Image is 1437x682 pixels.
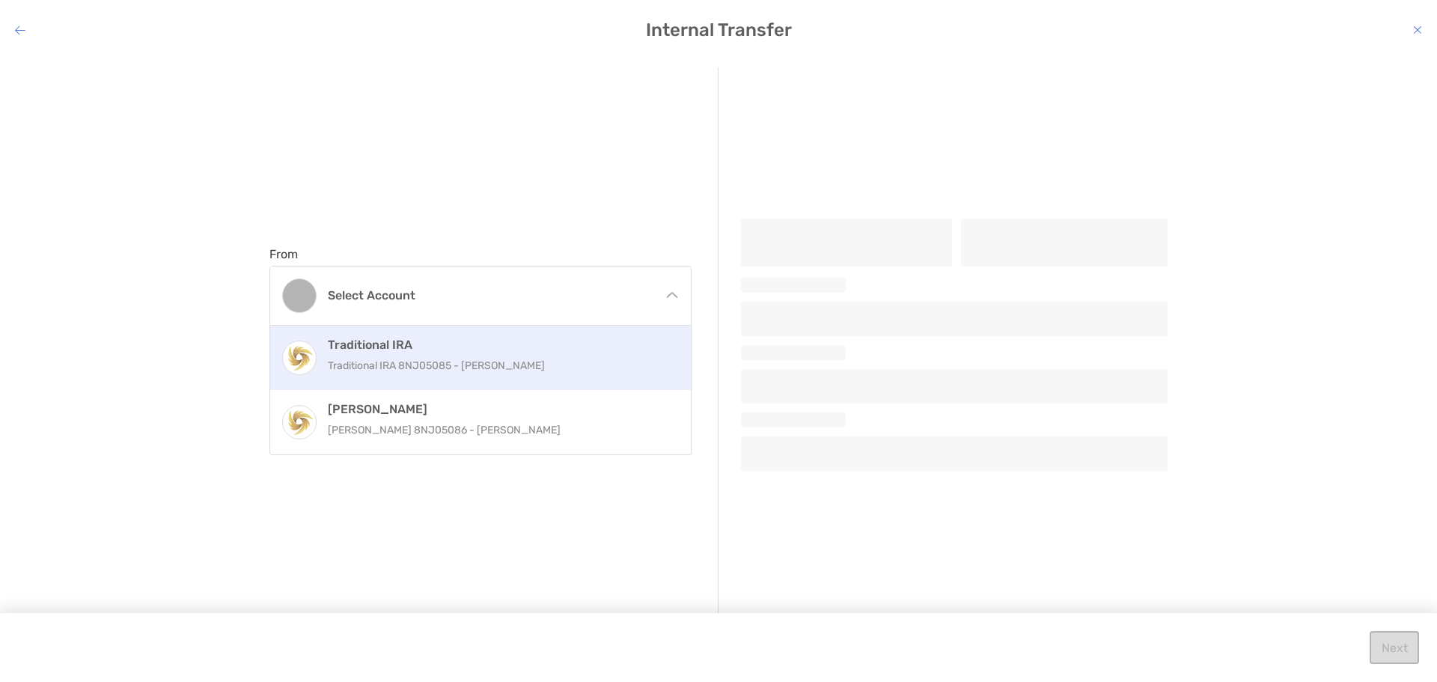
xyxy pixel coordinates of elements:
[269,247,298,261] label: From
[283,406,316,438] img: Roth IRA
[328,338,665,352] h4: Traditional IRA
[328,421,665,439] p: [PERSON_NAME] 8NJ05086 - [PERSON_NAME]
[283,341,316,374] img: Traditional IRA
[328,288,651,302] h4: Select account
[328,402,665,416] h4: [PERSON_NAME]
[328,356,665,375] p: Traditional IRA 8NJ05085 - [PERSON_NAME]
